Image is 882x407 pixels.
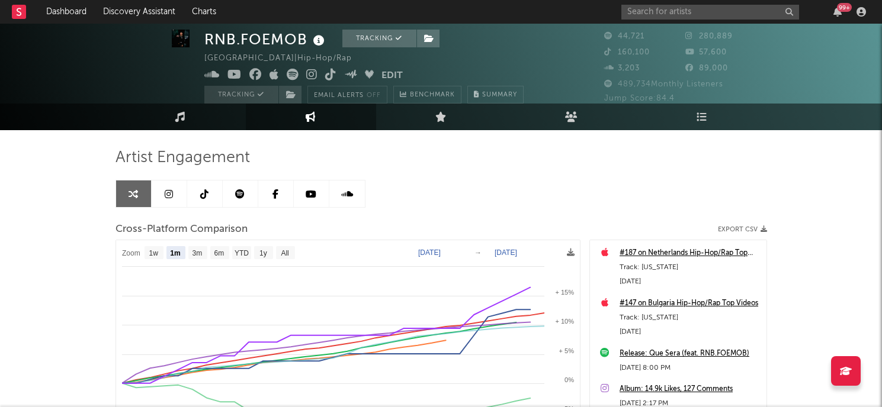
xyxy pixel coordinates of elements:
[467,86,524,104] button: Summary
[418,248,441,257] text: [DATE]
[393,86,461,104] a: Benchmark
[620,347,761,361] a: Release: Que Sera (feat. RNB.FOEMOB)
[116,222,248,237] span: Cross-Platform Comparison
[833,7,842,17] button: 99+
[149,249,158,257] text: 1w
[604,33,644,40] span: 44,721
[604,49,650,56] span: 160,100
[122,249,140,257] text: Zoom
[214,249,224,257] text: 6m
[685,49,727,56] span: 57,600
[837,3,852,12] div: 99 +
[620,246,761,260] a: #187 on Netherlands Hip-Hop/Rap Top Videos
[234,249,248,257] text: YTD
[410,88,455,102] span: Benchmark
[482,92,517,98] span: Summary
[192,249,202,257] text: 3m
[381,69,403,83] button: Edit
[620,311,761,325] div: Track: [US_STATE]
[621,5,799,20] input: Search for artists
[620,260,761,274] div: Track: [US_STATE]
[604,80,723,88] span: 489,734 Monthly Listeners
[204,30,328,49] div: RNB.FOEMOB
[718,226,767,233] button: Export CSV
[620,382,761,396] a: Album: 14.9k Likes, 127 Comments
[307,86,387,104] button: Email AlertsOff
[495,248,517,257] text: [DATE]
[620,361,761,375] div: [DATE] 8:00 PM
[474,248,482,257] text: →
[555,289,574,296] text: + 15%
[620,274,761,289] div: [DATE]
[367,92,381,99] em: Off
[604,95,675,102] span: Jump Score: 84.4
[685,33,733,40] span: 280,889
[620,296,761,311] a: #147 on Bulgaria Hip-Hop/Rap Top Videos
[204,51,365,66] div: [GEOGRAPHIC_DATA] | Hip-Hop/Rap
[116,151,250,165] span: Artist Engagement
[170,249,180,257] text: 1m
[555,318,574,325] text: + 10%
[281,249,288,257] text: All
[204,86,278,104] button: Tracking
[342,30,416,47] button: Tracking
[620,325,761,339] div: [DATE]
[565,376,574,383] text: 0%
[259,249,267,257] text: 1y
[559,347,574,354] text: + 5%
[685,64,728,72] span: 89,000
[604,64,640,72] span: 3,203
